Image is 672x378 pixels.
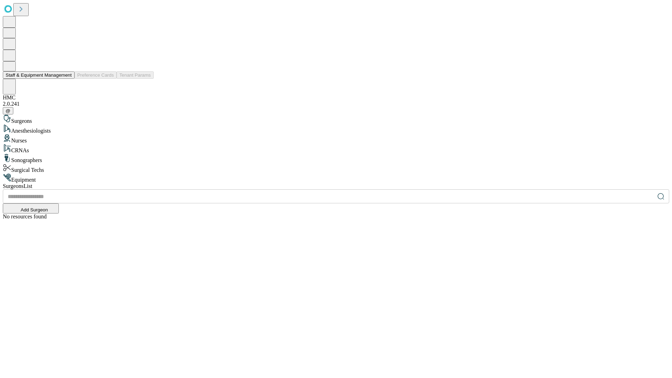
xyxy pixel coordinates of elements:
[117,71,154,79] button: Tenant Params
[3,107,13,114] button: @
[3,101,669,107] div: 2.0.241
[3,114,669,124] div: Surgeons
[3,144,669,154] div: CRNAs
[3,71,75,79] button: Staff & Equipment Management
[3,94,669,101] div: HMC
[3,213,669,220] div: No resources found
[3,183,669,189] div: Surgeons List
[6,108,10,113] span: @
[3,173,669,183] div: Equipment
[3,124,669,134] div: Anesthesiologists
[3,154,669,163] div: Sonographers
[3,203,59,213] button: Add Surgeon
[3,163,669,173] div: Surgical Techs
[21,207,48,212] span: Add Surgeon
[75,71,117,79] button: Preference Cards
[3,134,669,144] div: Nurses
